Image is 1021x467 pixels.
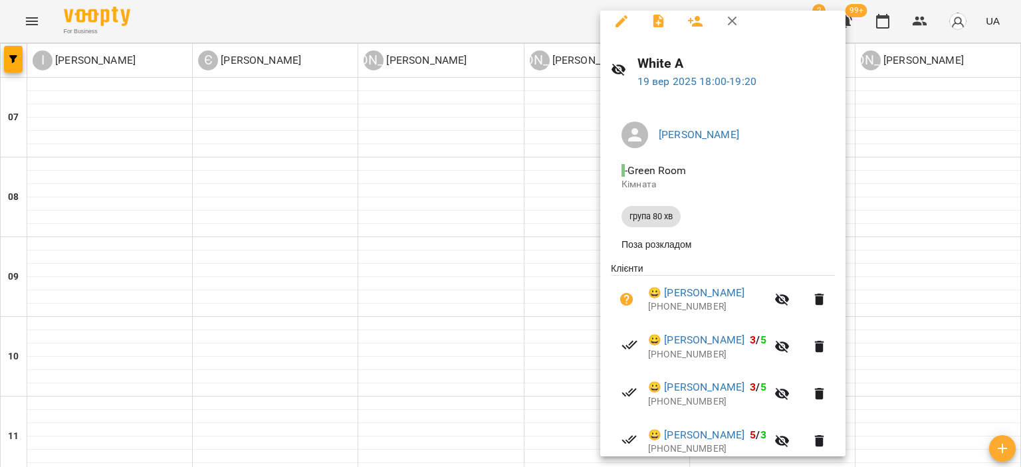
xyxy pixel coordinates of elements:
span: 5 [760,381,766,393]
svg: Візит сплачено [622,337,637,353]
p: [PHONE_NUMBER] [648,300,766,314]
a: 😀 [PERSON_NAME] [648,427,744,443]
p: [PHONE_NUMBER] [648,348,766,361]
span: 3 [750,381,756,393]
span: 5 [750,428,756,441]
li: Поза розкладом [611,233,835,256]
svg: Візит сплачено [622,432,637,448]
a: [PERSON_NAME] [659,128,739,141]
p: Кімната [622,178,824,191]
span: 5 [760,333,766,346]
b: / [750,381,766,393]
b: / [750,333,766,346]
a: 😀 [PERSON_NAME] [648,332,744,348]
p: [PHONE_NUMBER] [648,395,766,409]
h6: White A [637,53,836,74]
p: [PHONE_NUMBER] [648,442,766,456]
span: - Green Room [622,164,689,177]
a: 😀 [PERSON_NAME] [648,379,744,395]
a: 😀 [PERSON_NAME] [648,285,744,301]
span: група 80 хв [622,211,681,223]
a: 19 вер 2025 18:00-19:20 [637,75,756,88]
span: 3 [750,333,756,346]
b: / [750,428,766,441]
button: Візит ще не сплачено. Додати оплату? [611,284,643,316]
span: 3 [760,428,766,441]
svg: Візит сплачено [622,385,637,401]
